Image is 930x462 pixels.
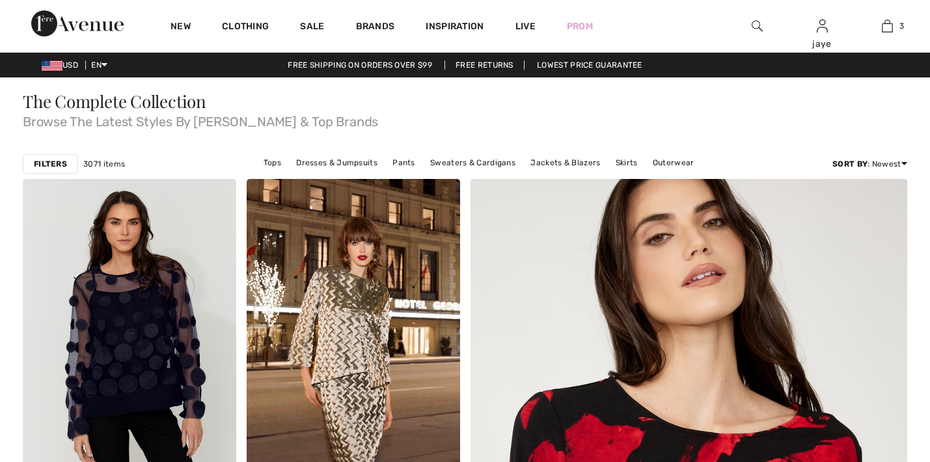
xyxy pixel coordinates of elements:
[386,154,422,171] a: Pants
[23,90,206,113] span: The Complete Collection
[300,21,324,34] a: Sale
[42,61,83,70] span: USD
[790,37,854,51] div: jaye
[290,154,384,171] a: Dresses & Jumpsuits
[277,61,443,70] a: Free shipping on orders over $99
[444,61,525,70] a: Free Returns
[817,20,828,32] a: Sign In
[426,21,484,34] span: Inspiration
[832,159,868,169] strong: Sort By
[356,21,395,34] a: Brands
[42,61,62,71] img: US Dollar
[609,154,644,171] a: Skirts
[83,158,125,170] span: 3071 items
[817,18,828,34] img: My Info
[899,20,904,32] span: 3
[882,18,893,34] img: My Bag
[31,10,124,36] img: 1ère Avenue
[257,154,288,171] a: Tops
[646,154,701,171] a: Outerwear
[424,154,522,171] a: Sweaters & Cardigans
[524,154,607,171] a: Jackets & Blazers
[567,20,593,33] a: Prom
[91,61,107,70] span: EN
[34,158,67,170] strong: Filters
[855,18,919,34] a: 3
[527,61,653,70] a: Lowest Price Guarantee
[171,21,191,34] a: New
[222,21,269,34] a: Clothing
[832,158,907,170] div: : Newest
[23,110,907,128] span: Browse The Latest Styles By [PERSON_NAME] & Top Brands
[752,18,763,34] img: search the website
[515,20,536,33] a: Live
